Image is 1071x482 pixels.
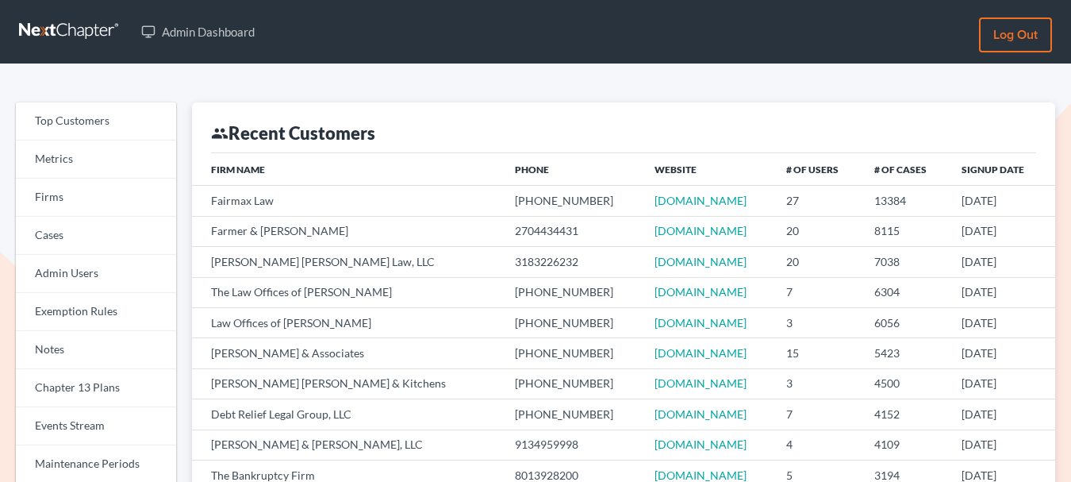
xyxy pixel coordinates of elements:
[862,368,949,399] td: 4500
[192,277,503,307] td: The Law Offices of [PERSON_NAME]
[211,121,375,145] div: Recent Customers
[192,399,503,430] td: Debt Relief Legal Group, LLC
[654,316,747,330] a: [DOMAIN_NAME]
[862,153,949,185] th: # of Cases
[192,153,503,185] th: Firm Name
[949,277,1055,307] td: [DATE]
[502,338,642,368] td: [PHONE_NUMBER]
[862,186,949,216] td: 13384
[16,293,176,331] a: Exemption Rules
[192,247,503,277] td: [PERSON_NAME] [PERSON_NAME] Law, LLC
[654,255,747,268] a: [DOMAIN_NAME]
[654,346,747,360] a: [DOMAIN_NAME]
[862,216,949,246] td: 8115
[192,368,503,399] td: [PERSON_NAME] [PERSON_NAME] & Kitchens
[16,255,176,293] a: Admin Users
[862,247,949,277] td: 7038
[211,125,228,142] i: group
[773,186,861,216] td: 27
[862,338,949,368] td: 5423
[502,430,642,460] td: 9134959998
[862,430,949,460] td: 4109
[773,399,861,430] td: 7
[654,376,747,390] a: [DOMAIN_NAME]
[949,368,1055,399] td: [DATE]
[949,247,1055,277] td: [DATE]
[16,407,176,445] a: Events Stream
[949,338,1055,368] td: [DATE]
[949,307,1055,337] td: [DATE]
[654,285,747,299] a: [DOMAIN_NAME]
[192,216,503,246] td: Farmer & [PERSON_NAME]
[192,430,503,460] td: [PERSON_NAME] & [PERSON_NAME], LLC
[16,331,176,369] a: Notes
[192,186,503,216] td: Fairmax Law
[642,153,774,185] th: Website
[862,277,949,307] td: 6304
[502,153,642,185] th: Phone
[862,399,949,430] td: 4152
[502,186,642,216] td: [PHONE_NUMBER]
[773,307,861,337] td: 3
[16,141,176,179] a: Metrics
[133,17,263,46] a: Admin Dashboard
[773,153,861,185] th: # of Users
[502,216,642,246] td: 2704434431
[773,277,861,307] td: 7
[502,247,642,277] td: 3183226232
[949,430,1055,460] td: [DATE]
[502,307,642,337] td: [PHONE_NUMBER]
[949,153,1055,185] th: Signup Date
[773,338,861,368] td: 15
[502,368,642,399] td: [PHONE_NUMBER]
[654,469,747,482] a: [DOMAIN_NAME]
[949,216,1055,246] td: [DATE]
[502,399,642,430] td: [PHONE_NUMBER]
[654,224,747,237] a: [DOMAIN_NAME]
[502,277,642,307] td: [PHONE_NUMBER]
[192,307,503,337] td: Law Offices of [PERSON_NAME]
[979,17,1052,52] a: Log out
[654,438,747,451] a: [DOMAIN_NAME]
[949,399,1055,430] td: [DATE]
[16,102,176,141] a: Top Customers
[773,247,861,277] td: 20
[192,338,503,368] td: [PERSON_NAME] & Associates
[654,194,747,207] a: [DOMAIN_NAME]
[773,216,861,246] td: 20
[16,217,176,255] a: Cases
[654,407,747,421] a: [DOMAIN_NAME]
[16,179,176,217] a: Firms
[949,186,1055,216] td: [DATE]
[16,369,176,407] a: Chapter 13 Plans
[773,430,861,460] td: 4
[773,368,861,399] td: 3
[862,307,949,337] td: 6056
